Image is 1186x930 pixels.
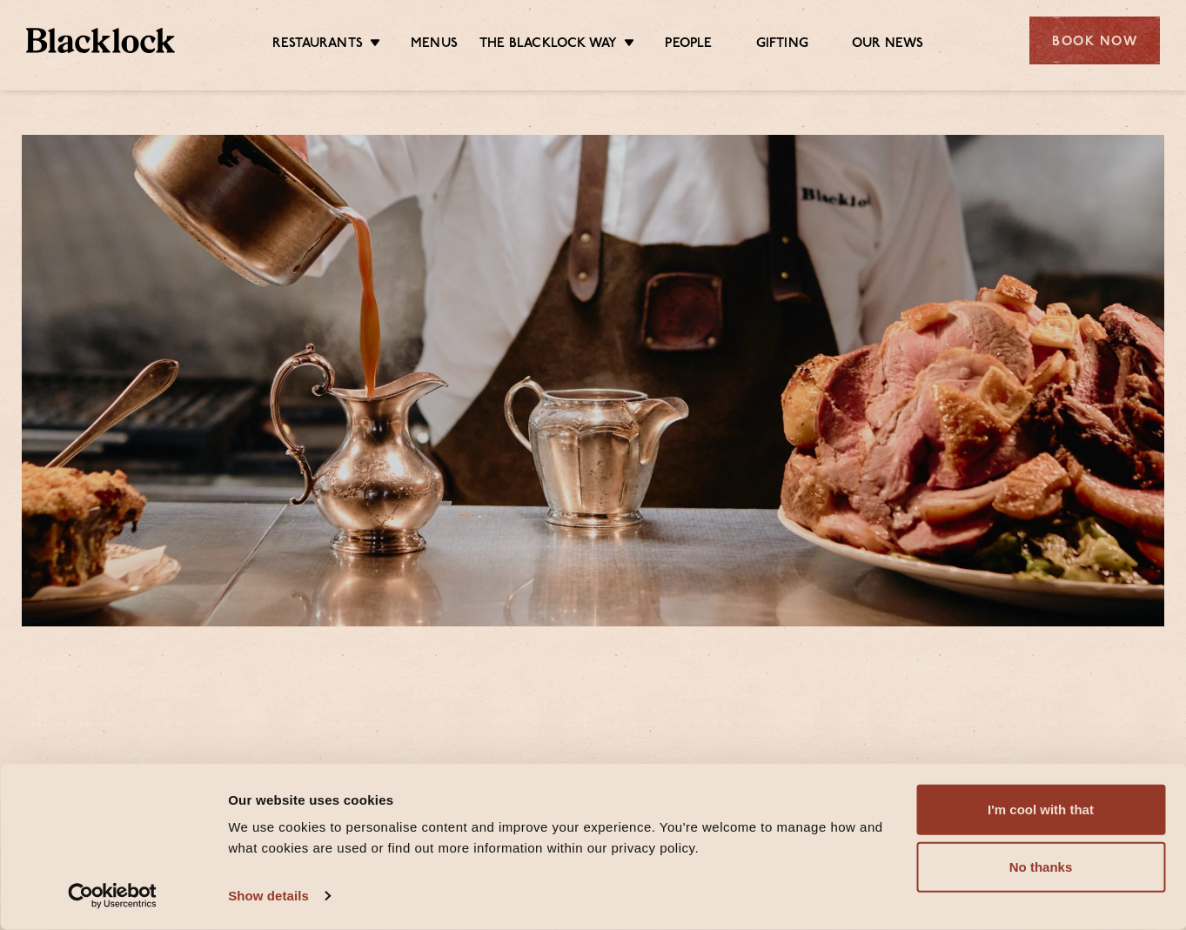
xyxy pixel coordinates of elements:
a: Gifting [756,36,808,55]
button: I'm cool with that [916,785,1165,835]
div: Our website uses cookies [228,789,896,810]
a: People [665,36,712,55]
div: Book Now [1029,17,1160,64]
a: Restaurants [272,36,363,55]
img: BL_Textured_Logo-footer-cropped.svg [26,28,175,53]
a: Usercentrics Cookiebot - opens in a new window [37,883,189,909]
a: The Blacklock Way [479,36,617,55]
a: Menus [411,36,458,55]
a: Our News [852,36,924,55]
a: Show details [228,883,329,909]
div: We use cookies to personalise content and improve your experience. You're welcome to manage how a... [228,817,896,859]
button: No thanks [916,842,1165,893]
